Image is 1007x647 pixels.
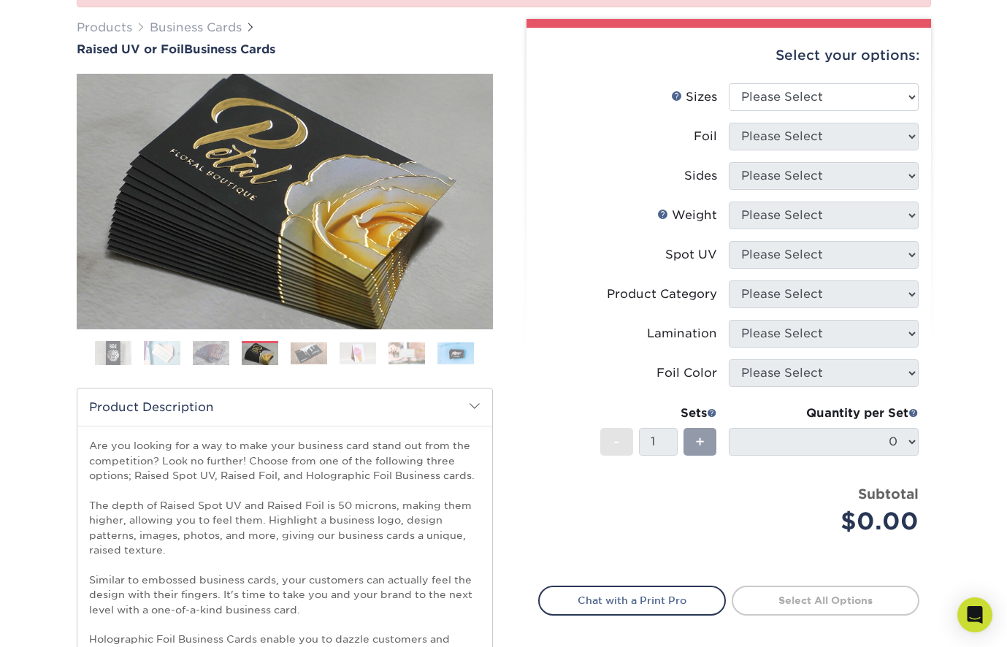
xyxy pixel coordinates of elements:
[695,431,705,453] span: +
[600,405,717,422] div: Sets
[242,342,278,367] img: Business Cards 04
[729,405,919,422] div: Quantity per Set
[77,42,493,56] h1: Business Cards
[740,504,919,539] div: $0.00
[732,586,919,615] a: Select All Options
[150,20,242,34] a: Business Cards
[671,88,717,106] div: Sizes
[613,431,620,453] span: -
[388,342,425,364] img: Business Cards 07
[95,335,131,372] img: Business Cards 01
[437,342,474,364] img: Business Cards 08
[647,325,717,342] div: Lamination
[538,28,919,83] div: Select your options:
[77,58,493,345] img: Raised UV or Foil 04
[538,586,726,615] a: Chat with a Print Pro
[607,286,717,303] div: Product Category
[665,246,717,264] div: Spot UV
[77,42,184,56] span: Raised UV or Foil
[193,340,229,366] img: Business Cards 03
[340,342,376,364] img: Business Cards 06
[77,42,493,56] a: Raised UV or FoilBusiness Cards
[144,340,180,366] img: Business Cards 02
[77,388,492,426] h2: Product Description
[858,486,919,502] strong: Subtotal
[657,207,717,224] div: Weight
[291,342,327,364] img: Business Cards 05
[694,128,717,145] div: Foil
[656,364,717,382] div: Foil Color
[957,597,992,632] div: Open Intercom Messenger
[684,167,717,185] div: Sides
[77,20,132,34] a: Products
